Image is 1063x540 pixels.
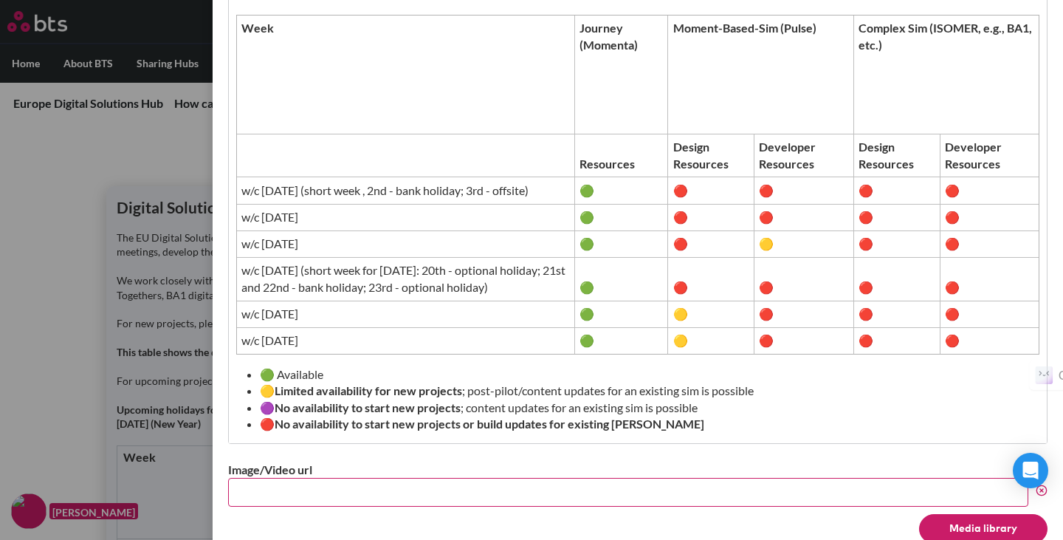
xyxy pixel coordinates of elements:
[579,306,662,322] span: 🟢
[945,279,1034,295] span: 🔴
[859,209,935,225] span: 🔴
[859,140,914,170] strong: Design Resources
[260,416,1028,432] li: 🔴
[759,332,848,349] span: 🔴
[241,182,570,199] span: w/c [DATE] (short week , 2nd - bank holiday; 3rd - offsite)
[260,400,1028,416] li: 🟣 ; content updates for an existing sim is possible
[260,366,1028,383] li: 🟢 Available
[673,209,749,225] span: 🔴
[945,332,1034,349] span: 🔴
[228,462,1047,478] label: Image/Video url
[579,209,662,225] span: 🟢
[945,306,1034,322] span: 🔴
[579,236,662,252] span: 🟢
[673,332,749,349] span: 🟡
[859,182,935,199] span: 🔴
[673,21,816,35] strong: Moment-Based-Sim (Pulse)
[241,21,274,35] strong: Week
[241,306,570,322] span: w/c [DATE]
[241,209,570,225] span: w/c [DATE]
[275,417,704,431] strong: No availability to start new projects or build updates for existing [PERSON_NAME]
[673,236,749,252] span: 🔴
[759,306,848,322] span: 🔴
[673,182,749,199] span: 🔴
[859,279,935,295] span: 🔴
[579,21,638,51] strong: Journey (Momenta)
[859,21,1032,51] strong: Complex Sim (ISOMER, e.g., BA1, etc.)
[673,279,749,295] span: 🔴
[241,236,570,252] span: w/c [DATE]
[945,182,1034,199] span: 🔴
[759,182,848,199] span: 🔴
[859,236,935,252] span: 🔴
[579,332,662,349] span: 🟢
[241,262,570,295] span: w/c [DATE] (short week for [DATE]: 20th - optional holiday; 21st and 22nd - bank holiday; 23rd - ...
[1013,453,1048,488] div: Open Intercom Messenger
[759,209,848,225] span: 🔴
[945,140,1002,170] strong: Developer Resources
[579,279,662,295] span: 🟢
[759,236,848,252] span: 🟡
[859,306,935,322] span: 🔴
[945,209,1034,225] span: 🔴
[759,279,848,295] span: 🔴
[579,182,662,199] span: 🟢
[275,400,461,414] strong: No availability to start new projects
[579,157,635,171] strong: Resources
[759,140,816,170] strong: Developer Resources
[275,383,462,397] strong: Limited availability for new projects
[241,332,570,349] span: w/c [DATE]
[945,236,1034,252] span: 🔴
[673,306,749,322] span: 🟡
[859,332,935,349] span: 🔴
[673,140,729,170] strong: Design Resources
[260,383,1028,399] li: 🟡 ; post-pilot/content updates for an existing sim is possible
